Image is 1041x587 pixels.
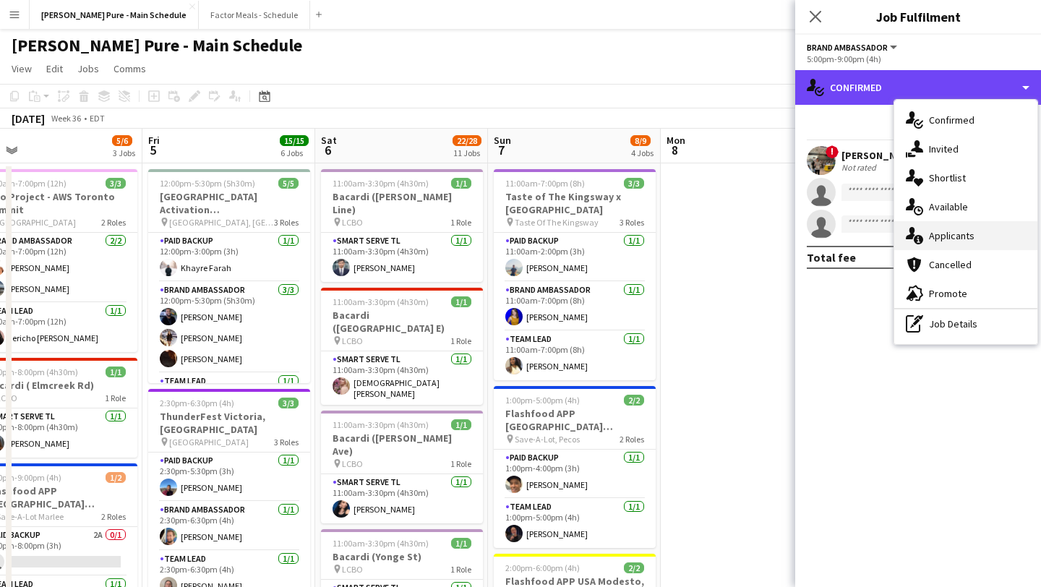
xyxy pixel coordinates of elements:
app-card-role: Brand Ambassador1/12:30pm-6:30pm (4h)[PERSON_NAME] [148,502,310,551]
app-job-card: 11:00am-3:30pm (4h30m)1/1Bacardi ([PERSON_NAME] Ave) LCBO1 RoleSmart Serve TL1/111:00am-3:30pm (4... [321,411,483,523]
span: [GEOGRAPHIC_DATA] [169,437,249,447]
span: LCBO [342,458,363,469]
h3: Bacardi ([GEOGRAPHIC_DATA] E) [321,309,483,335]
span: 3/3 [624,178,644,189]
div: Available [894,192,1037,221]
button: Factor Meals - Schedule [199,1,310,29]
span: 2/2 [624,562,644,573]
span: 1/1 [451,296,471,307]
span: 11:00am-3:30pm (4h30m) [333,296,429,307]
div: Confirmed [795,70,1041,105]
span: 1 Role [450,458,471,469]
app-card-role: Brand Ambassador3/312:00pm-5:30pm (5h30m)[PERSON_NAME][PERSON_NAME][PERSON_NAME] [148,282,310,373]
h3: Bacardi ([PERSON_NAME] Line) [321,190,483,216]
div: Not rated [841,162,879,173]
app-card-role: Paid Backup1/11:00pm-4:00pm (3h)[PERSON_NAME] [494,450,656,499]
span: Jobs [77,62,99,75]
span: 15/15 [280,135,309,146]
span: ! [826,145,839,158]
span: 11:00am-3:30pm (4h30m) [333,178,429,189]
span: 3 Roles [274,437,299,447]
app-card-role: Team Lead1/111:00am-7:00pm (8h)[PERSON_NAME] [494,331,656,380]
app-card-role: Team Lead1/11:00pm-5:00pm (4h)[PERSON_NAME] [494,499,656,548]
span: 1:00pm-5:00pm (4h) [505,395,580,406]
h1: [PERSON_NAME] Pure - Main Schedule [12,35,302,56]
span: 6 [319,142,337,158]
a: View [6,59,38,78]
app-card-role: Paid Backup1/111:00am-2:00pm (3h)[PERSON_NAME] [494,233,656,282]
div: 6 Jobs [280,147,308,158]
div: Invited [894,134,1037,163]
span: LCBO [342,564,363,575]
h3: Job Fulfilment [795,7,1041,26]
div: EDT [90,113,105,124]
span: 2:30pm-6:30pm (4h) [160,398,234,408]
app-card-role: Smart Serve TL1/111:00am-3:30pm (4h30m)[PERSON_NAME] [321,233,483,282]
h3: Taste of The Kingsway x [GEOGRAPHIC_DATA] [494,190,656,216]
button: Brand Ambassador [807,42,899,53]
span: 8/9 [630,135,651,146]
div: 12:00pm-5:30pm (5h30m)5/5[GEOGRAPHIC_DATA] Activation [GEOGRAPHIC_DATA] [GEOGRAPHIC_DATA], [GEOGR... [148,169,310,383]
span: 3 Roles [620,217,644,228]
app-card-role: Smart Serve TL1/111:00am-3:30pm (4h30m)[PERSON_NAME] [321,474,483,523]
span: View [12,62,32,75]
span: 5/5 [278,178,299,189]
span: 5/6 [112,135,132,146]
div: 5:00pm-9:00pm (4h) [807,53,1029,64]
span: 1 Role [450,217,471,228]
div: [PERSON_NAME] [841,149,918,162]
span: 1/1 [451,419,471,430]
app-job-card: 11:00am-3:30pm (4h30m)1/1Bacardi ([PERSON_NAME] Line) LCBO1 RoleSmart Serve TL1/111:00am-3:30pm (... [321,169,483,282]
span: Edit [46,62,63,75]
app-job-card: 1:00pm-5:00pm (4h)2/2Flashfood APP [GEOGRAPHIC_DATA] [GEOGRAPHIC_DATA], [GEOGRAPHIC_DATA] Save-A-... [494,386,656,548]
span: LCBO [342,217,363,228]
app-card-role: Paid Backup1/12:30pm-5:30pm (3h)[PERSON_NAME] [148,453,310,502]
span: 7 [492,142,511,158]
span: Taste Of The Kingsway [515,217,599,228]
span: 1 Role [450,564,471,575]
span: 2/2 [624,395,644,406]
div: Confirmed [894,106,1037,134]
a: Jobs [72,59,105,78]
span: 2 Roles [101,217,126,228]
h3: Flashfood APP [GEOGRAPHIC_DATA] [GEOGRAPHIC_DATA], [GEOGRAPHIC_DATA] [494,407,656,433]
a: Comms [108,59,152,78]
div: Applicants [894,221,1037,250]
app-job-card: 11:00am-3:30pm (4h30m)1/1Bacardi ([GEOGRAPHIC_DATA] E) LCBO1 RoleSmart Serve TL1/111:00am-3:30pm ... [321,288,483,405]
span: Comms [113,62,146,75]
span: 1/1 [451,538,471,549]
div: 11 Jobs [453,147,481,158]
span: 1 Role [105,393,126,403]
span: 2:00pm-6:00pm (4h) [505,562,580,573]
h3: Bacardi (Yonge St) [321,550,483,563]
span: 22/28 [453,135,481,146]
span: [GEOGRAPHIC_DATA], [GEOGRAPHIC_DATA] [169,217,274,228]
div: 3 Jobs [113,147,135,158]
h3: [GEOGRAPHIC_DATA] Activation [GEOGRAPHIC_DATA] [148,190,310,216]
div: Job Details [894,309,1037,338]
app-card-role: Smart Serve TL1/111:00am-3:30pm (4h30m)[DEMOGRAPHIC_DATA][PERSON_NAME] [321,351,483,405]
span: Save-A-Lot, Pecos [515,434,580,445]
span: 12:00pm-5:30pm (5h30m) [160,178,255,189]
span: 5 [146,142,160,158]
span: 1/1 [106,367,126,377]
app-card-role: Team Lead1/1 [148,373,310,422]
span: 2 Roles [101,511,126,522]
div: 4 Jobs [631,147,654,158]
div: Cancelled [894,250,1037,279]
span: Week 36 [48,113,84,124]
app-job-card: 11:00am-7:00pm (8h)3/3Taste of The Kingsway x [GEOGRAPHIC_DATA] Taste Of The Kingsway3 RolesPaid ... [494,169,656,380]
app-card-role: Brand Ambassador1/111:00am-7:00pm (8h)[PERSON_NAME] [494,282,656,331]
span: 1/2 [106,472,126,483]
div: Shortlist [894,163,1037,192]
span: Fri [148,134,160,147]
h3: Bacardi ([PERSON_NAME] Ave) [321,432,483,458]
app-card-role: Paid Backup1/112:00pm-3:00pm (3h)Khayre Farah [148,233,310,282]
span: LCBO [342,335,363,346]
button: [PERSON_NAME] Pure - Main Schedule [30,1,199,29]
span: 2 Roles [620,434,644,445]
